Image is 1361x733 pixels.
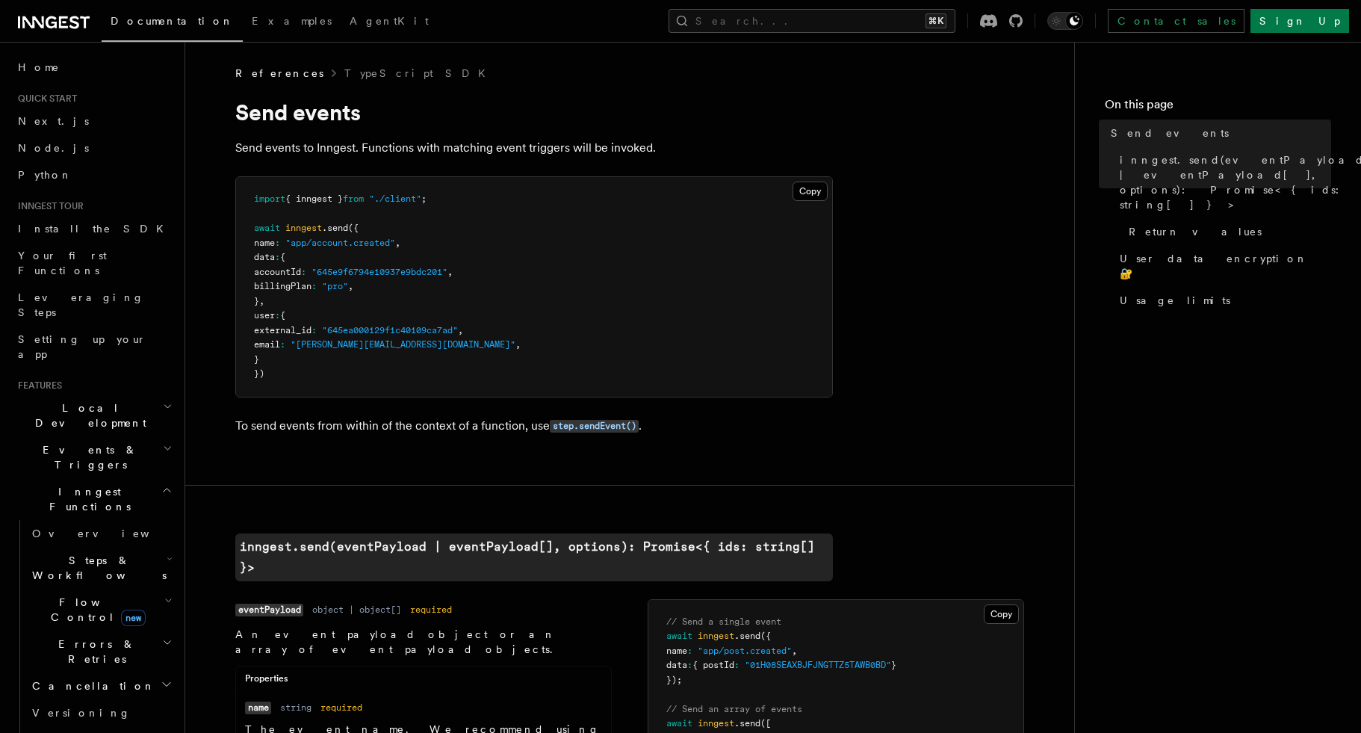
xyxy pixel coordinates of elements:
[666,646,687,656] span: name
[18,250,107,276] span: Your first Functions
[254,339,280,350] span: email
[698,718,734,729] span: inngest
[32,707,131,719] span: Versioning
[12,380,62,392] span: Features
[243,4,341,40] a: Examples
[666,631,692,641] span: await
[1047,12,1083,30] button: Toggle dark mode
[102,4,243,42] a: Documentation
[322,281,348,291] span: "pro"
[252,15,332,27] span: Examples
[1114,146,1331,218] a: inngest.send(eventPayload | eventPayload[], options): Promise<{ ids: string[] }>
[666,660,687,670] span: data
[1129,224,1262,239] span: Return values
[926,13,946,28] kbd: ⌘K
[254,310,275,321] span: user
[254,281,311,291] span: billingPlan
[285,238,395,248] span: "app/account.created"
[254,267,301,277] span: accountId
[515,339,521,350] span: ,
[350,15,429,27] span: AgentKit
[235,99,833,126] h1: Send events
[12,134,176,161] a: Node.js
[12,200,84,212] span: Inngest tour
[891,660,896,670] span: }
[322,325,458,335] span: "645ea000129f1c40109ca7ad"
[1108,9,1244,33] a: Contact sales
[1105,96,1331,120] h4: On this page
[320,702,362,714] dd: required
[18,60,60,75] span: Home
[666,616,781,627] span: // Send a single event
[254,223,280,233] span: await
[666,718,692,729] span: await
[12,442,163,472] span: Events & Triggers
[235,533,833,581] a: inngest.send(eventPayload | eventPayload[], options): Promise<{ ids: string[] }>
[669,9,955,33] button: Search...⌘K
[12,326,176,368] a: Setting up your app
[254,238,275,248] span: name
[12,242,176,284] a: Your first Functions
[259,296,264,306] span: ,
[1120,293,1230,308] span: Usage limits
[26,678,155,693] span: Cancellation
[793,182,828,201] button: Copy
[343,194,364,204] span: from
[12,395,176,436] button: Local Development
[395,238,400,248] span: ,
[1114,287,1331,314] a: Usage limits
[311,267,447,277] span: "645e9f6794e10937e9bdc201"
[1111,126,1229,140] span: Send events
[734,660,740,670] span: :
[12,284,176,326] a: Leveraging Steps
[734,718,760,729] span: .send
[341,4,438,40] a: AgentKit
[344,66,495,81] a: TypeScript SDK
[26,553,167,583] span: Steps & Workflows
[12,54,176,81] a: Home
[421,194,427,204] span: ;
[550,418,639,433] a: step.sendEvent()
[12,436,176,478] button: Events & Triggers
[235,604,303,616] code: eventPayload
[275,238,280,248] span: :
[236,672,611,691] div: Properties
[235,627,612,657] p: An event payload object or an array of event payload objects.
[792,646,797,656] span: ,
[760,631,771,641] span: ({
[12,484,161,514] span: Inngest Functions
[280,310,285,321] span: {
[745,660,891,670] span: "01H08SEAXBJFJNGTTZ5TAWB0BD"
[254,325,311,335] span: external_id
[18,115,89,127] span: Next.js
[12,215,176,242] a: Install the SDK
[687,646,692,656] span: :
[18,223,173,235] span: Install the SDK
[760,718,771,729] span: ([
[18,142,89,154] span: Node.js
[235,137,833,158] p: Send events to Inngest. Functions with matching event triggers will be invoked.
[245,702,271,714] code: name
[12,400,163,430] span: Local Development
[18,333,146,360] span: Setting up your app
[1105,120,1331,146] a: Send events
[1114,245,1331,287] a: User data encryption 🔐
[311,281,317,291] span: :
[291,339,515,350] span: "[PERSON_NAME][EMAIL_ADDRESS][DOMAIN_NAME]"
[26,699,176,726] a: Versioning
[254,368,264,379] span: })
[692,660,734,670] span: { postId
[984,604,1019,624] button: Copy
[280,702,311,714] dd: string
[550,420,639,433] code: step.sendEvent()
[18,169,72,181] span: Python
[285,223,322,233] span: inngest
[254,296,259,306] span: }
[687,660,692,670] span: :
[235,415,833,437] p: To send events from within of the context of a function, use .
[666,675,682,685] span: });
[348,281,353,291] span: ,
[734,631,760,641] span: .send
[12,108,176,134] a: Next.js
